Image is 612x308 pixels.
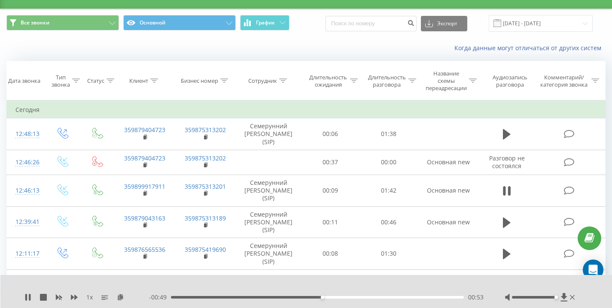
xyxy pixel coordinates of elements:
div: Название схемы переадресации [426,70,467,92]
a: Когда данные могут отличаться от других систем [454,44,606,52]
a: 359875313202 [185,154,226,162]
button: Все звонки [6,15,119,30]
div: Accessibility label [554,296,558,299]
td: 00:46 [359,206,418,238]
td: Основная new [418,206,479,238]
span: График [256,20,275,26]
button: Основной [123,15,236,30]
button: График [240,15,289,30]
a: 359879043163 [124,214,165,222]
td: 00:06 [301,118,359,150]
a: 359875313202 [185,126,226,134]
td: Основная new [418,269,479,301]
td: 00:13 [359,269,418,301]
span: 1 x [86,293,93,302]
div: Длительность ожидания [309,74,347,88]
div: 12:46:26 [15,154,36,171]
a: 359876565536 [124,245,165,254]
span: - 00:49 [149,293,171,302]
a: 359875313189 [185,214,226,222]
div: Бизнес номер [181,77,218,85]
div: Сотрудник [248,77,277,85]
td: 01:30 [359,238,418,270]
td: Семерунний [PERSON_NAME] (SIP) [236,175,301,207]
a: 359899917911 [124,182,165,190]
td: 00:11 [301,206,359,238]
div: Аудиозапись разговора [487,74,533,88]
a: 359879404723 [124,126,165,134]
td: Сегодня [7,101,606,118]
td: 00:37 [301,150,359,175]
span: Все звонки [21,19,49,26]
div: 12:39:41 [15,214,36,230]
td: Основная new [418,150,479,175]
td: Основная new [418,175,479,207]
a: 359879404723 [124,154,165,162]
div: Open Intercom Messenger [583,260,603,280]
td: Семерунний [PERSON_NAME] (SIP) [236,269,301,301]
td: 00:08 [301,238,359,270]
div: Тип звонка [52,74,70,88]
td: 00:30 [301,269,359,301]
td: 01:38 [359,118,418,150]
td: 00:00 [359,150,418,175]
a: 359875313201 [185,182,226,190]
div: 12:46:13 [15,182,36,199]
a: 359875419690 [185,245,226,254]
button: Экспорт [421,16,467,31]
span: 00:53 [468,293,484,302]
div: 12:11:17 [15,245,36,262]
div: Длительность разговора [368,74,406,88]
div: Статус [87,77,104,85]
td: Семерунний [PERSON_NAME] (SIP) [236,118,301,150]
td: Семерунний [PERSON_NAME] (SIP) [236,206,301,238]
td: 01:42 [359,175,418,207]
div: 12:48:13 [15,126,36,142]
td: 00:09 [301,175,359,207]
div: Комментарий/категория звонка [539,74,589,88]
input: Поиск по номеру [326,16,417,31]
div: Клиент [129,77,148,85]
div: Дата звонка [8,77,40,85]
div: Accessibility label [321,296,324,299]
td: Семерунний [PERSON_NAME] (SIP) [236,238,301,270]
span: Разговор не состоялся [489,154,525,170]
